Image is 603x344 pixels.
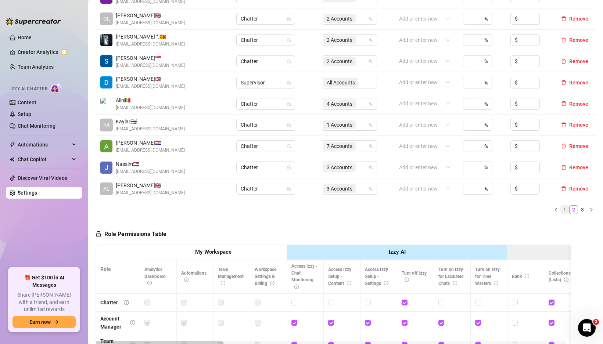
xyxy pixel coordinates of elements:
[116,75,185,83] span: [PERSON_NAME] 🇬🇧
[569,58,588,64] span: Remove
[570,206,578,214] a: 2
[103,15,110,23] span: OL
[241,35,291,46] span: Chatter
[453,281,457,285] span: info-circle
[405,278,409,282] span: info-circle
[287,187,291,191] span: lock
[578,319,596,337] iframe: Intercom live chat
[552,205,560,214] li: Previous Page
[587,205,596,214] button: right
[18,35,32,40] a: Home
[369,187,373,191] span: team
[558,36,591,44] button: Remove
[116,160,185,168] span: Nassim 🇳🇱
[241,77,291,88] span: Supervisor
[54,319,59,325] span: arrow-right
[561,206,569,214] a: 1
[241,98,291,109] span: Chatter
[100,76,112,88] img: Daniel jones
[328,267,351,286] span: Access Izzy Setup - Content
[116,181,185,189] span: [PERSON_NAME] 🇬🇧
[291,264,317,290] span: Access Izzy - Chat Monitoring
[18,175,67,181] a: Discover Viral Videos
[323,163,356,172] span: 3 Accounts
[327,163,352,171] span: 3 Accounts
[181,271,207,283] span: Automations
[6,18,61,25] img: logo-BBDzfeDw.svg
[287,102,291,106] span: lock
[147,281,152,285] span: info-circle
[369,17,373,21] span: team
[241,56,291,67] span: Chatter
[369,144,373,148] span: team
[438,267,464,286] span: Turn on Izzy for Escalated Chats
[560,205,569,214] li: 1
[18,46,76,58] a: Creator Analytics exclamation-circle
[287,38,291,42] span: lock
[18,139,70,151] span: Automations
[558,184,591,193] button: Remove
[287,80,291,85] span: lock
[96,245,140,294] th: Role
[116,168,185,175] span: [EMAIL_ADDRESS][DOMAIN_NAME]
[116,96,185,104] span: Alin 🇷🇴
[558,120,591,129] button: Remove
[561,101,566,106] span: delete
[569,143,588,149] span: Remove
[561,80,566,85] span: delete
[100,140,112,152] img: Anna Tarantino
[323,184,356,193] span: 3 Accounts
[402,271,427,283] span: Turn off Izzy
[561,16,566,21] span: delete
[569,164,588,170] span: Remove
[294,285,299,289] span: info-circle
[96,230,166,239] h5: Role Permissions Table
[569,186,588,192] span: Remove
[384,281,388,285] span: info-circle
[116,189,185,196] span: [EMAIL_ADDRESS][DOMAIN_NAME]
[569,122,588,128] span: Remove
[29,319,51,325] span: Earn now
[561,165,566,170] span: delete
[561,37,566,43] span: delete
[100,55,112,67] img: Simon Ovčar
[116,139,185,147] span: [PERSON_NAME] 🇭🇷
[130,320,135,325] span: info-circle
[578,206,586,214] a: 3
[100,34,112,46] img: Viktor “holy” Velickovski
[323,142,356,151] span: 7 Accounts
[12,292,76,313] span: Share [PERSON_NAME] with a friend, and earn unlimited rewards
[18,190,37,196] a: Settings
[587,205,596,214] li: Next Page
[116,11,185,19] span: [PERSON_NAME] 🇬🇧
[561,186,566,191] span: delete
[578,205,587,214] li: 3
[116,33,185,41] span: [PERSON_NAME] “. 🇲🇰
[116,147,185,154] span: [EMAIL_ADDRESS][DOMAIN_NAME]
[558,99,591,108] button: Remove
[195,249,231,255] strong: My Workspace
[184,278,189,282] span: info-circle
[369,165,373,170] span: team
[327,36,352,44] span: 2 Accounts
[561,144,566,149] span: delete
[18,64,54,70] a: Team Analytics
[327,100,352,108] span: 4 Accounts
[327,142,352,150] span: 7 Accounts
[124,300,129,305] span: info-circle
[287,123,291,127] span: lock
[287,17,291,21] span: lock
[327,185,352,193] span: 3 Accounts
[525,274,529,278] span: info-circle
[561,59,566,64] span: delete
[18,111,31,117] a: Setup
[116,126,185,133] span: [EMAIL_ADDRESS][DOMAIN_NAME]
[569,205,578,214] li: 2
[116,104,185,111] span: [EMAIL_ADDRESS][DOMAIN_NAME]
[18,99,36,105] a: Content
[116,41,185,48] span: [EMAIL_ADDRESS][DOMAIN_NAME]
[287,59,291,64] span: lock
[475,267,500,286] span: Turn on Izzy for Time Wasters
[369,123,373,127] span: team
[116,83,185,90] span: [EMAIL_ADDRESS][DOMAIN_NAME]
